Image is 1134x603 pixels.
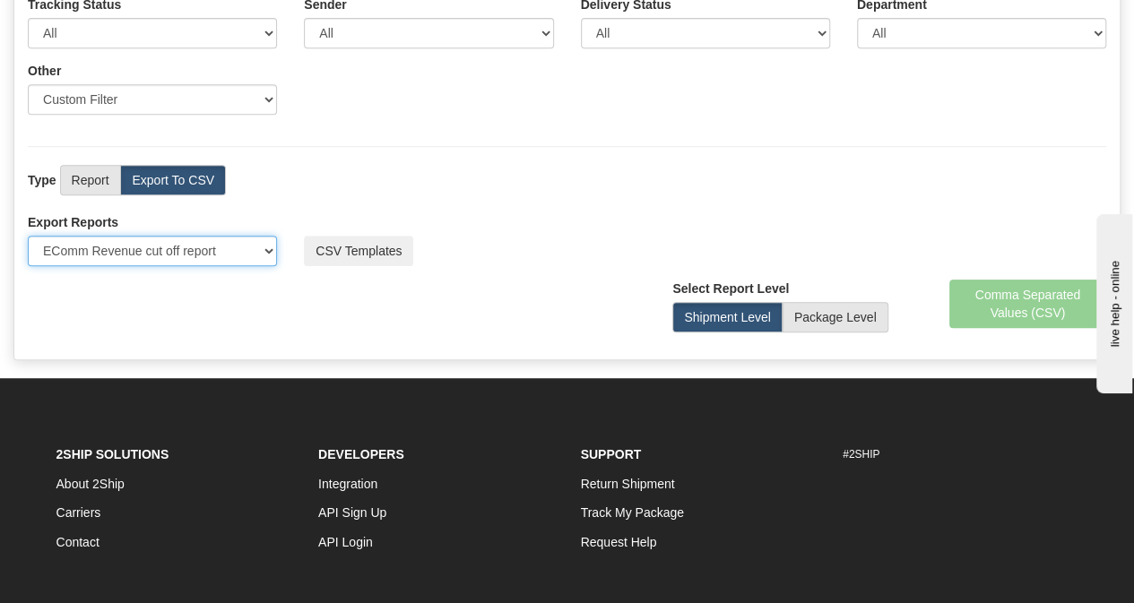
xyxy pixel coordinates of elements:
[28,213,118,231] label: Export Reports
[581,477,675,491] a: Return Shipment
[318,447,404,461] strong: Developers
[60,165,121,195] label: Report
[318,505,386,520] a: API Sign Up
[672,302,783,332] label: Shipment Level
[28,62,61,80] label: Other
[581,535,657,549] a: Request Help
[318,477,377,491] a: Integration
[28,171,56,189] label: Type
[581,18,830,48] select: Please ensure data set in report has been RECENTLY tracked from your Shipment History
[672,280,789,297] label: Select Report Level
[581,505,684,520] a: Track My Package
[304,236,413,266] button: CSV Templates
[13,15,166,29] div: live help - online
[949,280,1107,328] button: Comma Separated Values (CSV)
[1093,210,1132,392] iframe: chat widget
[56,447,169,461] strong: 2Ship Solutions
[56,477,125,491] a: About 2Ship
[120,165,226,195] label: Export To CSV
[56,505,101,520] a: Carriers
[843,449,1078,461] h6: #2SHIP
[56,535,100,549] a: Contact
[783,302,888,332] label: Package Level
[581,447,642,461] strong: Support
[318,535,373,549] a: API Login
